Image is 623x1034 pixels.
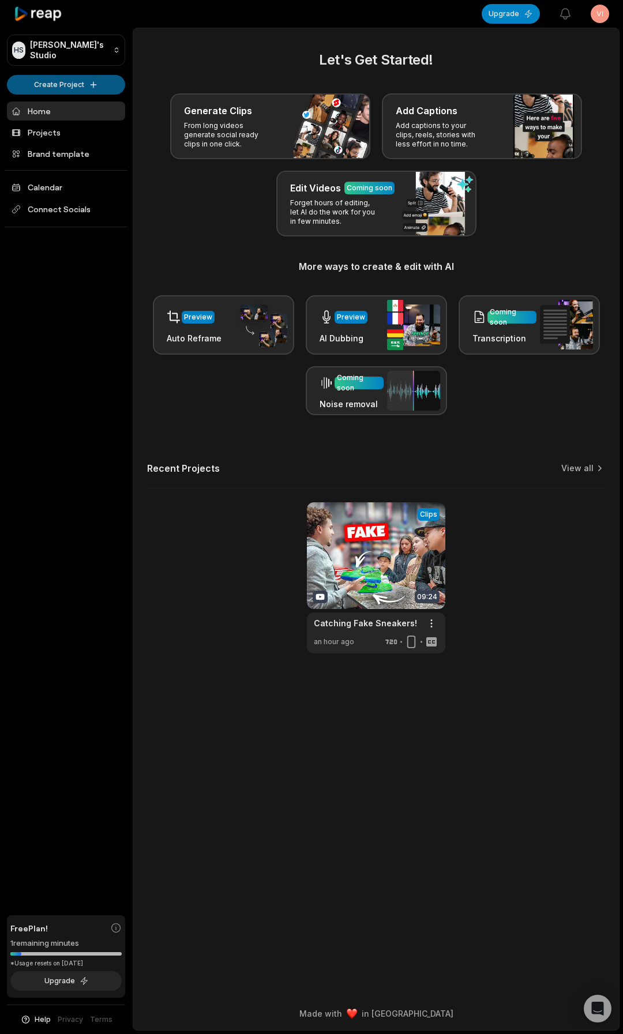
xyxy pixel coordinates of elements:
[147,463,220,474] h2: Recent Projects
[396,104,457,118] h3: Add Captions
[396,121,485,149] p: Add captions to your clips, reels, stories with less effort in no time.
[314,617,417,629] a: Catching Fake Sneakers!
[387,300,440,350] img: ai_dubbing.png
[561,463,594,474] a: View all
[20,1014,51,1025] button: Help
[490,307,534,328] div: Coming soon
[10,922,48,934] span: Free Plan!
[10,971,122,991] button: Upgrade
[347,1009,357,1019] img: heart emoji
[35,1014,51,1025] span: Help
[147,260,605,273] h3: More ways to create & edit with AI
[7,178,125,197] a: Calendar
[472,332,536,344] h3: Transcription
[387,371,440,411] img: noise_removal.png
[10,959,122,968] div: *Usage resets on [DATE]
[7,123,125,142] a: Projects
[347,183,392,193] div: Coming soon
[184,121,273,149] p: From long videos generate social ready clips in one click.
[7,144,125,163] a: Brand template
[184,312,212,322] div: Preview
[234,303,287,348] img: auto_reframe.png
[290,181,341,195] h3: Edit Videos
[167,332,222,344] h3: Auto Reframe
[540,300,593,349] img: transcription.png
[7,199,125,220] span: Connect Socials
[10,938,122,949] div: 1 remaining minutes
[147,50,605,70] h2: Let's Get Started!
[7,75,125,95] button: Create Project
[482,4,540,24] button: Upgrade
[90,1014,112,1025] a: Terms
[337,312,365,322] div: Preview
[144,1007,609,1020] div: Made with in [GEOGRAPHIC_DATA]
[584,995,611,1022] div: Open Intercom Messenger
[184,104,252,118] h3: Generate Clips
[337,373,381,393] div: Coming soon
[320,332,367,344] h3: AI Dubbing
[290,198,380,226] p: Forget hours of editing, let AI do the work for you in few minutes.
[12,42,25,59] div: HS
[58,1014,83,1025] a: Privacy
[320,398,384,410] h3: Noise removal
[30,40,108,61] p: [PERSON_NAME]'s Studio
[7,101,125,121] a: Home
